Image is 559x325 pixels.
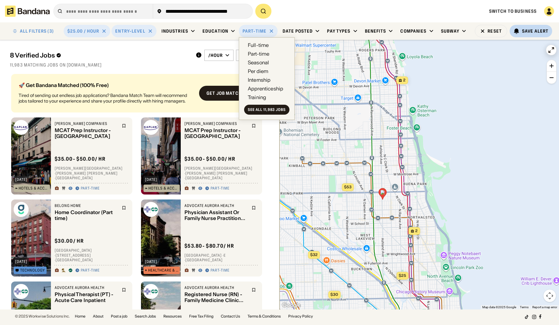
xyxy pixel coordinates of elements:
img: Kaplan Companies logo [14,120,29,135]
div: Date Posted [283,28,313,34]
div: Seasonal [248,60,269,65]
div: [DATE] [145,178,157,181]
div: Part-time [248,51,269,56]
div: Per diem [248,69,268,74]
div: Advocate Aurora Health [184,203,248,208]
a: Switch to Business [489,8,537,14]
div: 🚀 Get Bandana Matched (100% Free) [19,83,194,88]
div: Benefits [365,28,386,34]
div: [GEOGRAPHIC_DATA] · E · [GEOGRAPHIC_DATA] [184,253,258,263]
div: Belong Home [55,203,118,208]
div: Full-time [248,43,269,48]
img: Advocate Aurora Health logo [14,284,29,299]
div: Pay Types [327,28,350,34]
div: © 2025 Workwise Solutions Inc. [15,314,70,318]
span: $30 [330,292,338,297]
div: Healthcare & Mental Health [148,268,178,272]
div: Companies [400,28,426,34]
span: $53 [344,185,352,189]
div: [DATE] [15,260,27,263]
a: Privacy Policy [288,314,313,318]
div: Industries [161,28,188,34]
div: Physical Therapist (PT) - Acute Care Inpatient [55,291,118,303]
a: Terms (opens in new tab) [520,305,529,309]
div: [GEOGRAPHIC_DATA] · [STREET_ADDRESS] · [GEOGRAPHIC_DATA] [55,248,129,263]
div: Part-time [81,268,100,273]
div: Home Coordinator (Part time) [55,209,118,221]
div: /hour [208,53,223,58]
div: Physician Assistant Or Family Nurse Practitioner - .5 FTE - 4025 N Western [184,209,248,221]
div: Part-time [211,268,230,273]
a: Contact Us [221,314,240,318]
div: $ 30.00 / hr [55,238,84,245]
a: Search Jobs [135,314,156,318]
img: Advocate Aurora Health logo [143,284,158,299]
a: Post a job [111,314,127,318]
div: Apprenticeship [248,86,283,91]
div: grid [10,71,270,309]
span: Map data ©2025 Google [482,305,516,309]
div: Part-time [81,186,100,191]
img: Advocate Aurora Health logo [143,202,158,217]
div: Part-time [243,28,266,34]
div: Subway [441,28,460,34]
div: $ 53.80 - $80.70 / hr [184,243,234,249]
img: Google [281,301,302,309]
div: [DATE] [145,260,157,263]
div: [PERSON_NAME] Companies [184,121,248,126]
div: Hotels & Accommodation [148,186,178,190]
button: Map camera controls [543,290,556,302]
div: Get job matches [207,91,247,95]
div: [PERSON_NAME][GEOGRAPHIC_DATA] · [PERSON_NAME] [PERSON_NAME] · [GEOGRAPHIC_DATA] [55,166,129,181]
div: Part-time [211,186,230,191]
div: MCAT Prep Instructor - [GEOGRAPHIC_DATA] [55,127,118,139]
div: Reset [488,29,502,33]
div: ALL FILTERS (3) [20,29,54,33]
div: 8 Verified Jobs [10,52,191,59]
span: $32 [310,252,318,257]
img: Belong Home logo [14,202,29,217]
div: Advocate Aurora Health [55,285,118,290]
a: Resources [163,314,182,318]
div: [PERSON_NAME] Companies [55,121,118,126]
div: $25.00 / hour [67,28,99,34]
div: Advocate Aurora Health [184,285,248,290]
div: Tired of sending out endless job applications? Bandana Match Team will recommend jobs tailored to... [19,93,194,104]
a: Free Tax Filing [189,314,213,318]
div: Hotels & Accommodation [19,186,48,190]
a: About [93,314,103,318]
div: MCAT Prep Instructor - [GEOGRAPHIC_DATA] [184,127,248,139]
div: Technology [20,268,45,272]
div: [PERSON_NAME][GEOGRAPHIC_DATA] · [PERSON_NAME] [PERSON_NAME] · [GEOGRAPHIC_DATA] [184,166,258,181]
a: Report a map error [532,305,557,309]
img: Bandana logotype [5,6,50,17]
a: Home [75,314,85,318]
div: Entry-Level [115,28,145,34]
div: $ 35.00 - $50.00 / hr [55,156,106,162]
div: [DATE] [15,178,27,181]
div: Registered Nurse (RN) - Family Medicine Clinic PRN ([GEOGRAPHIC_DATA]-[GEOGRAPHIC_DATA]) [184,291,248,303]
div: $ 35.00 - $50.00 / hr [184,156,235,162]
div: Education [202,28,228,34]
span: 2 [403,78,406,83]
img: Kaplan Companies logo [143,120,158,135]
div: 11,983 matching jobs on [DOMAIN_NAME] [10,62,270,68]
span: $25 [399,273,406,278]
a: Terms & Conditions [248,314,281,318]
a: Open this area in Google Maps (opens a new window) [281,301,302,309]
span: 2 [415,228,418,234]
div: Internship [248,77,271,82]
div: See all 11,983 jobs [248,108,286,112]
div: Training [248,95,266,100]
div: Save Alert [522,28,548,34]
